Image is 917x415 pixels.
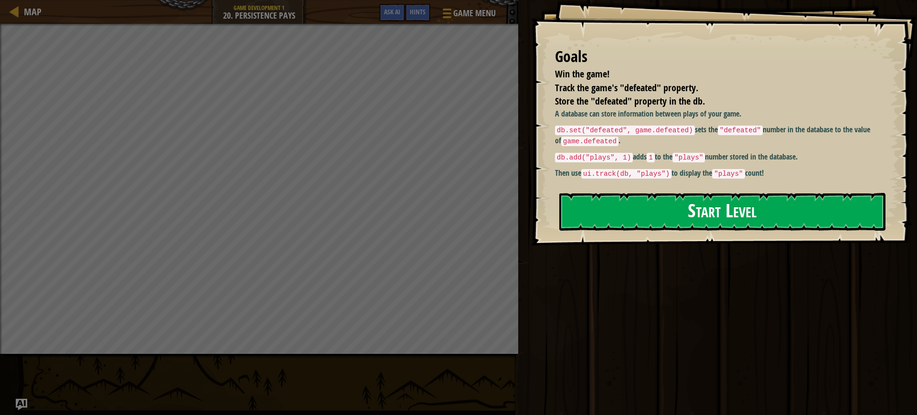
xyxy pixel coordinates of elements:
[543,95,881,108] li: Store the "defeated" property in the db.
[543,81,881,95] li: Track the game's "defeated" property.
[561,137,618,146] code: game.defeated
[672,153,705,162] code: "plays"
[435,4,501,26] button: Game Menu
[379,4,405,21] button: Ask AI
[410,7,426,16] span: Hints
[712,169,745,179] code: "plays"
[555,81,698,94] span: Track the game's "defeated" property.
[453,7,496,20] span: Game Menu
[555,168,893,179] p: Then use to display the count!
[555,153,633,162] code: db.add("plays", 1)
[384,7,400,16] span: Ask AI
[647,153,655,162] code: 1
[555,95,705,107] span: Store the "defeated" property in the db.
[543,67,881,81] li: Win the game!
[559,193,885,231] button: Start Level
[19,5,42,18] a: Map
[555,46,884,68] div: Goals
[555,67,609,80] span: Win the game!
[16,399,27,410] button: Ask AI
[555,126,695,135] code: db.set("defeated", game.defeated)
[24,5,42,18] span: Map
[555,124,893,147] p: sets the number in the database to the value of .
[555,151,893,163] p: adds to the number stored in the database.
[718,126,763,135] code: "defeated"
[555,108,893,119] p: A database can store information between plays of your game.
[581,169,672,179] code: ui.track(db, "plays")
